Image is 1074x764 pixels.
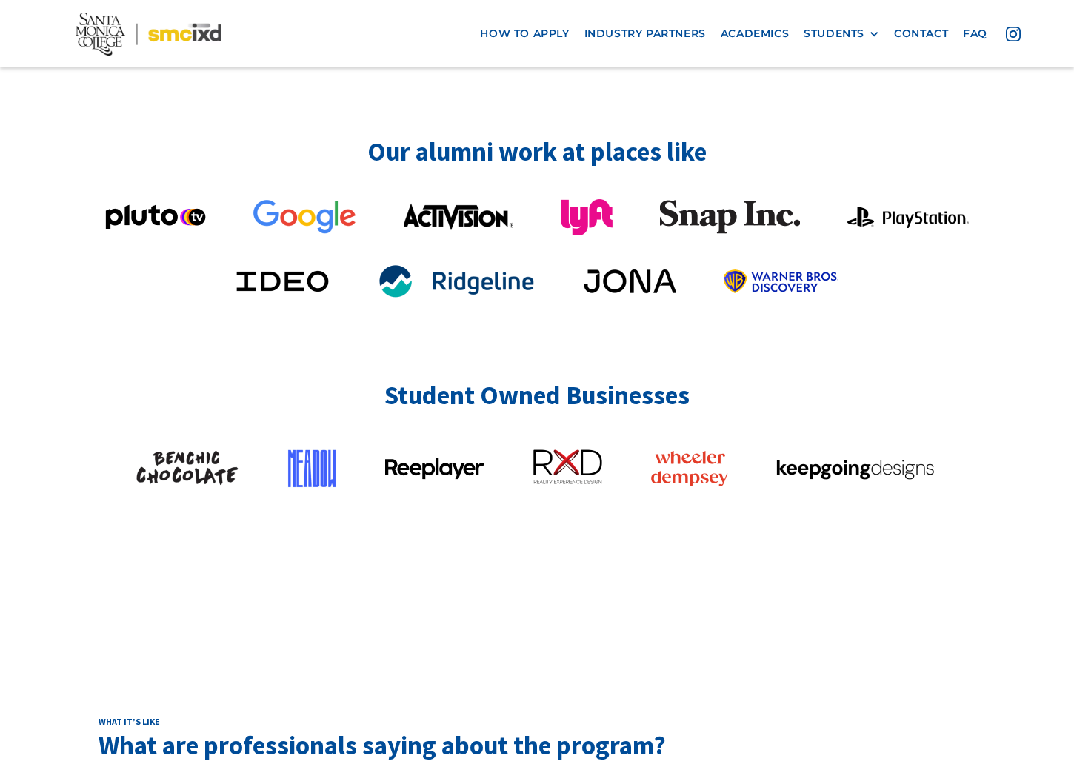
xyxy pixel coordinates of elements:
[99,378,976,414] h3: Student Owned Businesses
[76,13,222,56] img: Santa Monica College - SMC IxD logo
[804,27,879,40] div: STUDENTS
[804,27,864,40] div: STUDENTS
[955,20,995,47] a: faq
[473,20,576,47] a: how to apply
[1006,27,1021,41] img: icon - instagram
[887,20,955,47] a: contact
[99,716,976,728] h2: What it’s like
[99,135,976,170] h2: Our alumni work at places like
[577,20,713,47] a: industry partners
[99,728,976,764] h3: What are professionals saying about the program?
[713,20,796,47] a: Academics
